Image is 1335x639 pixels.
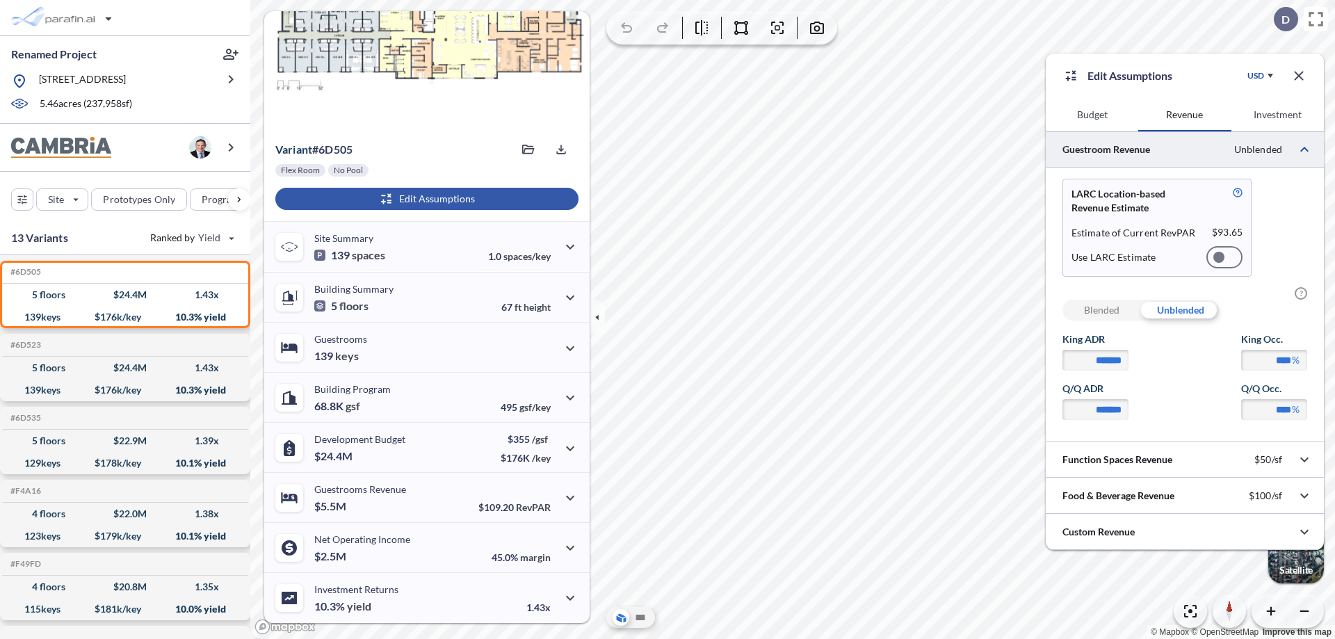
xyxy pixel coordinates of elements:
p: Guestrooms [314,333,367,345]
div: Unblended [1141,300,1220,321]
p: Food & Beverage Revenue [1062,489,1174,503]
span: /key [532,452,551,464]
span: yield [347,599,371,613]
span: floors [339,299,369,313]
span: spaces [352,248,385,262]
p: Custom Revenue [1062,525,1135,539]
p: $176K [501,452,551,464]
p: Net Operating Income [314,533,410,545]
p: $ 93.65 [1212,226,1243,240]
p: D [1281,13,1290,26]
p: Site [48,193,64,207]
h5: Click to copy the code [8,486,41,496]
span: gsf [346,399,360,413]
p: LARC Location-based Revenue Estimate [1071,187,1200,215]
h5: Click to copy the code [8,340,41,350]
p: 67 [501,301,551,313]
span: ft [515,301,521,313]
button: Switcher ImageSatellite [1268,528,1324,583]
p: 13 Variants [11,229,68,246]
p: [STREET_ADDRESS] [39,72,126,90]
span: spaces/key [503,250,551,262]
span: Yield [198,231,221,245]
p: 495 [501,401,551,413]
span: /gsf [532,433,548,445]
button: Program [190,188,265,211]
img: Switcher Image [1268,528,1324,583]
button: Budget [1046,98,1138,131]
span: gsf/key [519,401,551,413]
label: Q/Q Occ. [1241,382,1307,396]
p: 139 [314,248,385,262]
p: Building Summary [314,283,394,295]
span: RevPAR [516,501,551,513]
label: % [1292,353,1300,367]
button: Aerial View [613,609,629,626]
p: Flex Room [281,165,320,176]
p: Renamed Project [11,47,97,62]
p: $24.4M [314,449,355,463]
h5: Click to copy the code [8,413,41,423]
p: 139 [314,349,359,363]
label: King ADR [1062,332,1128,346]
p: Estimate of Current RevPAR [1071,226,1196,240]
p: $100/sf [1249,490,1282,502]
span: ? [1295,287,1307,300]
h5: Click to copy the code [8,267,41,277]
p: 1.0 [488,250,551,262]
span: Variant [275,143,312,156]
p: 68.8K [314,399,360,413]
p: Use LARC Estimate [1071,251,1156,264]
span: margin [520,551,551,563]
p: $109.20 [478,501,551,513]
p: Building Program [314,383,391,395]
a: Mapbox homepage [254,619,316,635]
span: height [524,301,551,313]
label: % [1292,403,1300,416]
p: $50/sf [1254,453,1282,466]
p: Edit Assumptions [1087,67,1172,84]
p: Guestrooms Revenue [314,483,406,495]
div: USD [1247,70,1264,81]
label: King Occ. [1241,332,1307,346]
p: $5.5M [314,499,348,513]
img: BrandImage [11,137,111,159]
p: Program [202,193,241,207]
button: Site Plan [632,609,649,626]
a: Mapbox [1151,627,1189,637]
label: Q/Q ADR [1062,382,1128,396]
div: Blended [1062,300,1141,321]
button: Ranked by Yield [139,227,243,249]
p: Development Budget [314,433,405,445]
p: 1.43x [526,601,551,613]
p: Prototypes Only [103,193,175,207]
p: Investment Returns [314,583,398,595]
a: Improve this map [1263,627,1332,637]
p: $2.5M [314,549,348,563]
p: 5 [314,299,369,313]
button: Edit Assumptions [275,188,578,210]
p: 5.46 acres ( 237,958 sf) [40,97,132,112]
button: Revenue [1138,98,1231,131]
p: Site Summary [314,232,373,244]
p: # 6d505 [275,143,353,156]
p: Satellite [1279,565,1313,576]
h5: Click to copy the code [8,559,41,569]
p: No Pool [334,165,363,176]
p: 45.0% [492,551,551,563]
button: Investment [1231,98,1324,131]
button: Site [36,188,88,211]
span: keys [335,349,359,363]
p: $355 [501,433,551,445]
a: OpenStreetMap [1191,627,1259,637]
button: Prototypes Only [91,188,187,211]
p: 10.3% [314,599,371,613]
p: Function Spaces Revenue [1062,453,1172,467]
img: user logo [189,136,211,159]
